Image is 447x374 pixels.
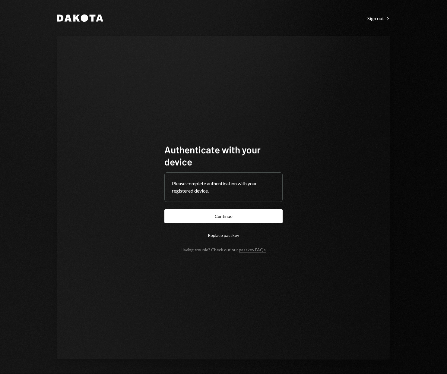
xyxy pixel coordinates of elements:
a: Sign out [367,15,390,21]
button: Replace passkey [164,228,283,242]
a: passkey FAQs [239,247,266,253]
h1: Authenticate with your device [164,143,283,168]
div: Having trouble? Check out our . [181,247,267,252]
button: Continue [164,209,283,223]
div: Please complete authentication with your registered device. [172,180,275,194]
